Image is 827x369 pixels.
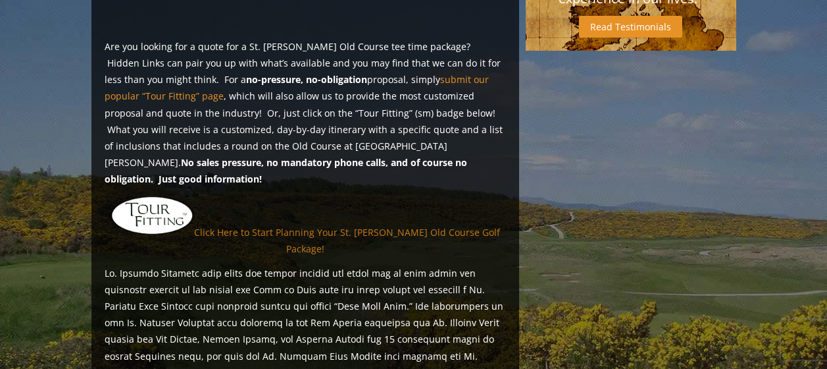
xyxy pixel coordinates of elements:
a: Read Testimonials [579,16,682,38]
a: Click Here to Start Planning Your St. [PERSON_NAME] Old Course Golf Package! [194,225,500,254]
img: tourfitting-logo-large [111,196,194,236]
strong: no-pressure, no-obligation [246,73,367,86]
p: Are you looking for a quote for a St. [PERSON_NAME] Old Course tee time package? Hidden Links can... [105,38,506,188]
strong: No sales pressure, no mandatory phone calls, and of course no obligation. Just good information! [105,156,467,185]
